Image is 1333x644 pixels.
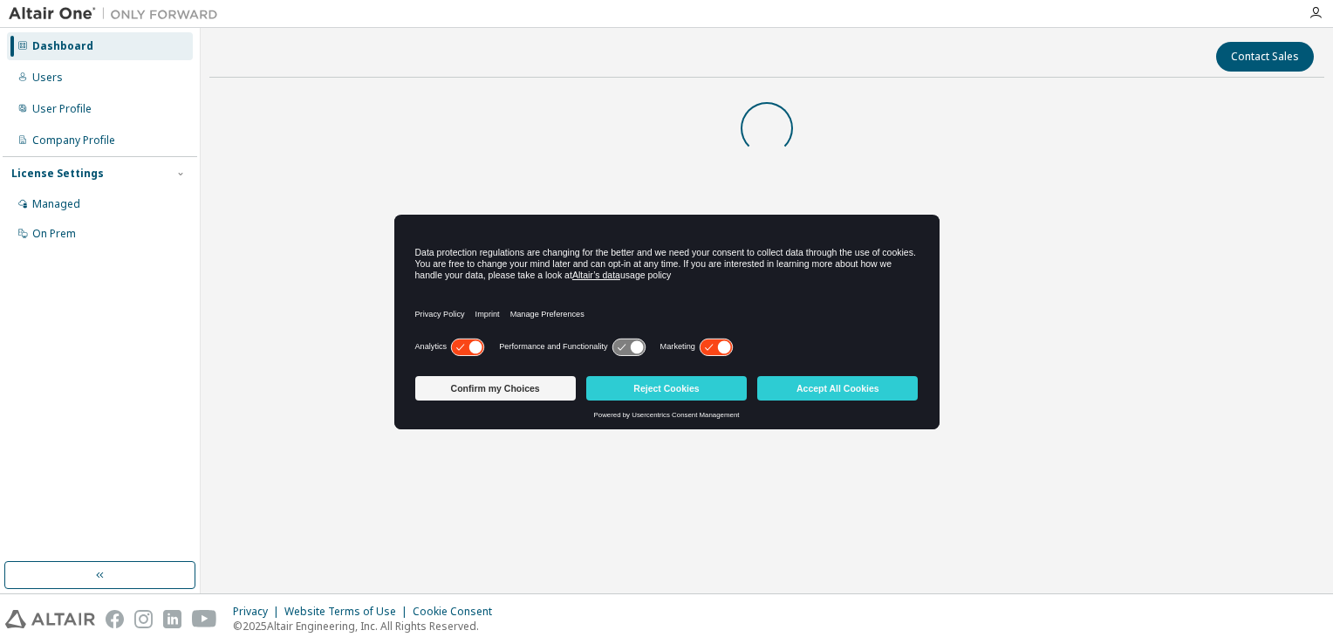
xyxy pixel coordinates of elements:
[32,227,76,241] div: On Prem
[32,71,63,85] div: Users
[192,610,217,628] img: youtube.svg
[11,167,104,181] div: License Settings
[32,39,93,53] div: Dashboard
[413,605,502,619] div: Cookie Consent
[5,610,95,628] img: altair_logo.svg
[134,610,153,628] img: instagram.svg
[9,5,227,23] img: Altair One
[233,619,502,634] p: © 2025 Altair Engineering, Inc. All Rights Reserved.
[284,605,413,619] div: Website Terms of Use
[163,610,181,628] img: linkedin.svg
[233,605,284,619] div: Privacy
[1216,42,1314,72] button: Contact Sales
[32,197,80,211] div: Managed
[106,610,124,628] img: facebook.svg
[32,134,115,147] div: Company Profile
[32,102,92,116] div: User Profile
